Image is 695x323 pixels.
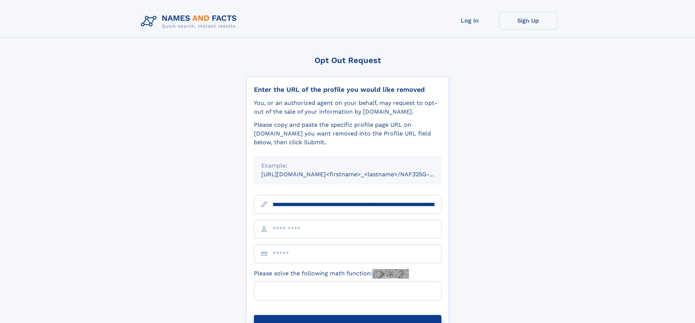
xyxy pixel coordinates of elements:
[254,269,409,279] label: Please solve the following math function:
[441,12,499,29] a: Log In
[499,12,557,29] a: Sign Up
[246,56,449,65] div: Opt Out Request
[254,86,441,94] div: Enter the URL of the profile you would like removed
[138,12,243,31] img: Logo Names and Facts
[254,121,441,147] div: Please copy and paste the specific profile page URL on [DOMAIN_NAME] you want removed into the Pr...
[261,171,455,178] small: [URL][DOMAIN_NAME]<firstname>_<lastname>/NAF325G-xxxxxxxx
[254,99,441,116] div: You, or an authorized agent on your behalf, may request to opt-out of the sale of your informatio...
[261,161,434,170] div: Example:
